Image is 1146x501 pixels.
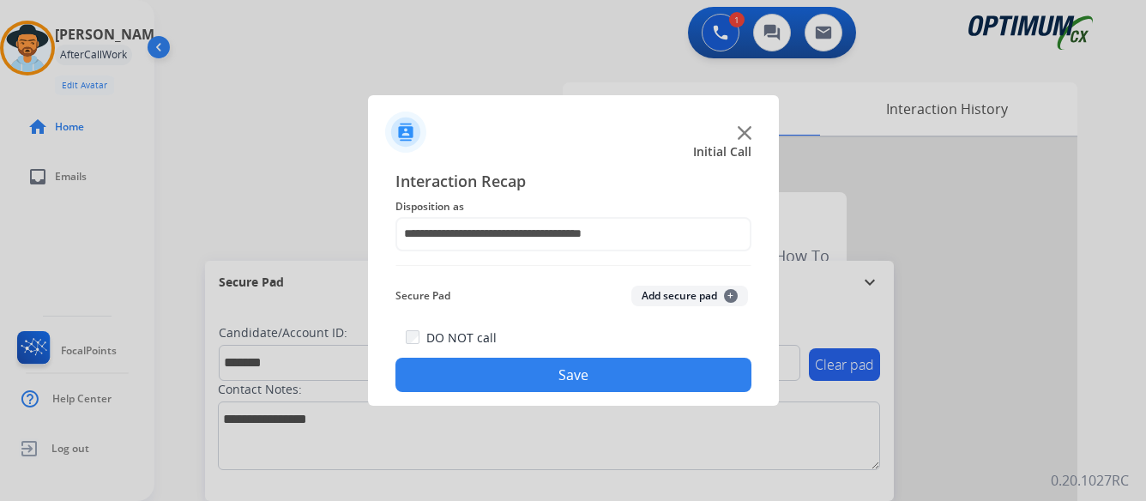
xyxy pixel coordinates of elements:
img: contactIcon [385,112,426,153]
button: Add secure pad+ [631,286,748,306]
span: Initial Call [693,143,751,160]
label: DO NOT call [426,329,497,347]
button: Save [395,358,751,392]
span: Interaction Recap [395,169,751,196]
span: Secure Pad [395,286,450,306]
img: contact-recap-line.svg [395,265,751,266]
span: Disposition as [395,196,751,217]
span: + [724,289,738,303]
p: 0.20.1027RC [1051,470,1129,491]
